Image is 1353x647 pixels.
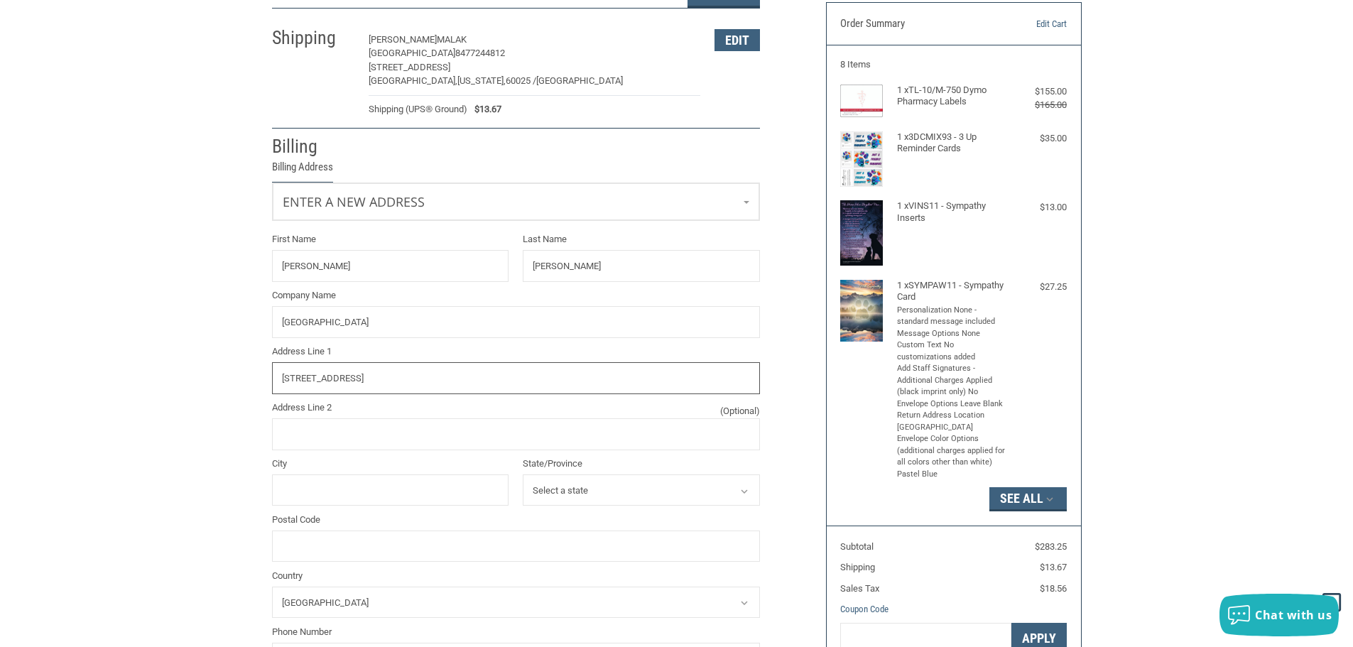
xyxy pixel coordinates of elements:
span: $18.56 [1040,583,1067,594]
span: Malak [437,34,467,45]
span: Shipping [840,562,875,572]
h2: Billing [272,135,355,158]
label: Phone Number [272,625,760,639]
span: [GEOGRAPHIC_DATA] [369,48,455,58]
label: Last Name [523,232,760,246]
div: $35.00 [1010,131,1067,146]
span: 8477244812 [455,48,505,58]
span: 60025 / [506,75,536,86]
li: Message Options None [897,328,1007,340]
div: $27.25 [1010,280,1067,294]
button: Chat with us [1219,594,1339,636]
span: $13.67 [1040,562,1067,572]
span: [US_STATE], [457,75,506,86]
label: Address Line 2 [272,401,760,415]
span: [STREET_ADDRESS] [369,62,450,72]
button: See All [989,487,1067,511]
span: Shipping (UPS® Ground) [369,102,467,116]
h2: Shipping [272,26,355,50]
h4: 1 x SYMPAW11 - Sympathy Card [897,280,1007,303]
a: Enter or select a different address [273,183,759,220]
li: Add Staff Signatures - Additional Charges Applied (black imprint only) No [897,363,1007,398]
div: $165.00 [1010,98,1067,112]
a: Edit Cart [994,17,1067,31]
label: Country [272,569,760,583]
li: Custom Text No customizations added [897,339,1007,363]
label: City [272,457,509,471]
li: Return Address Location [GEOGRAPHIC_DATA] [897,410,1007,433]
h3: Order Summary [840,17,994,31]
h4: 1 x 3DCMIX93 - 3 Up Reminder Cards [897,131,1007,155]
span: $13.67 [467,102,501,116]
h4: 1 x VINS11 - Sympathy Inserts [897,200,1007,224]
button: Edit [714,29,760,51]
span: Subtotal [840,541,874,552]
small: (Optional) [720,404,760,418]
h3: 8 Items [840,59,1067,70]
span: Enter a new address [283,193,425,210]
label: State/Province [523,457,760,471]
li: Personalization None - standard message included [897,305,1007,328]
span: Chat with us [1255,607,1332,623]
div: $155.00 [1010,85,1067,99]
label: Address Line 1 [272,344,760,359]
h4: 1 x TL-10/M-750 Dymo Pharmacy Labels [897,85,1007,108]
div: $13.00 [1010,200,1067,214]
span: [GEOGRAPHIC_DATA], [369,75,457,86]
span: [PERSON_NAME] [369,34,437,45]
a: Coupon Code [840,604,889,614]
span: Sales Tax [840,583,879,594]
span: [GEOGRAPHIC_DATA] [536,75,623,86]
legend: Billing Address [272,159,333,183]
li: Envelope Options Leave Blank [897,398,1007,411]
span: $283.25 [1035,541,1067,552]
label: First Name [272,232,509,246]
li: Envelope Color Options (additional charges applied for all colors other than white) Pastel Blue [897,433,1007,480]
label: Company Name [272,288,760,303]
label: Postal Code [272,513,760,527]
